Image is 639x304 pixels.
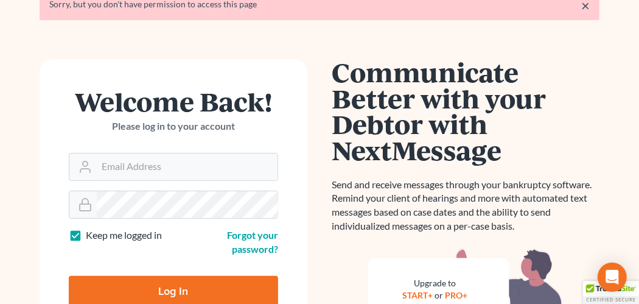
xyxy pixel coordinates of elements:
[397,277,473,289] div: Upgrade to
[583,281,639,304] div: TrustedSite Certified
[86,228,162,242] label: Keep me logged in
[445,290,468,300] a: PRO+
[97,154,278,180] input: Email Address
[332,178,599,233] p: Send and receive messages through your bankruptcy software. Remind your client of hearings and mo...
[227,229,278,255] a: Forgot your password?
[598,263,627,292] div: Open Intercom Messenger
[403,290,433,300] a: START+
[332,59,599,163] h1: Communicate Better with your Debtor with NextMessage
[435,290,444,300] span: or
[69,119,278,133] p: Please log in to your account
[69,88,278,115] h1: Welcome Back!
